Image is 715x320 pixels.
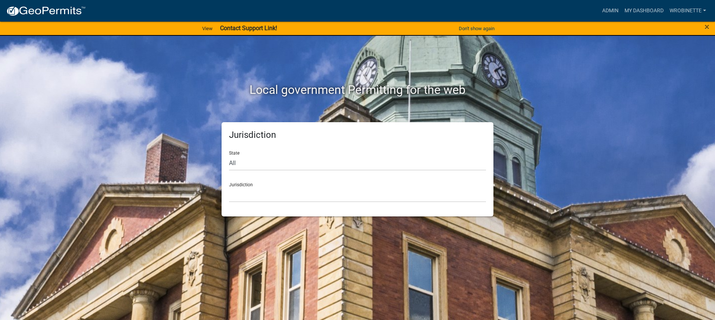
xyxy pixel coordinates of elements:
a: My Dashboard [622,4,667,18]
button: Don't show again [456,22,498,35]
a: View [199,22,216,35]
span: × [705,22,709,32]
a: Admin [599,4,622,18]
h2: Local government Permitting for the web [151,83,564,97]
button: Close [705,22,709,31]
strong: Contact Support Link! [220,25,277,32]
h5: Jurisdiction [229,130,486,140]
a: wrobinette [667,4,709,18]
